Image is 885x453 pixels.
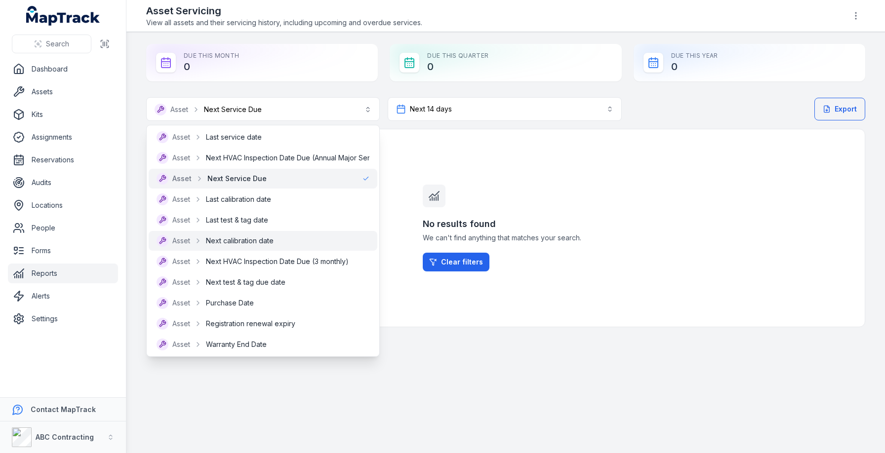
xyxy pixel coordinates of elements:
span: Purchase Date [206,298,254,308]
div: AssetNext Service Due [146,125,380,357]
span: Asset [172,257,190,266]
span: Asset [172,174,192,184]
span: Asset [172,194,190,204]
span: Warranty End Date [206,340,267,349]
span: Next HVAC Inspection Date Due (Annual Major Service) [206,153,387,163]
span: Registration renewal expiry [206,319,295,329]
span: Asset [172,215,190,225]
span: Next HVAC Inspection Date Due (3 monthly) [206,257,349,266]
span: Next calibration date [206,236,274,246]
span: Asset [172,236,190,246]
span: Asset [172,340,190,349]
span: Asset [172,153,190,163]
span: Last test & tag date [206,215,268,225]
span: Next Service Due [207,174,267,184]
button: AssetNext Service Due [146,97,380,121]
span: Asset [172,319,190,329]
span: Asset [172,132,190,142]
span: Asset [172,298,190,308]
span: Asset [172,277,190,287]
span: Last calibration date [206,194,271,204]
span: Last service date [206,132,262,142]
span: Next test & tag due date [206,277,285,287]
